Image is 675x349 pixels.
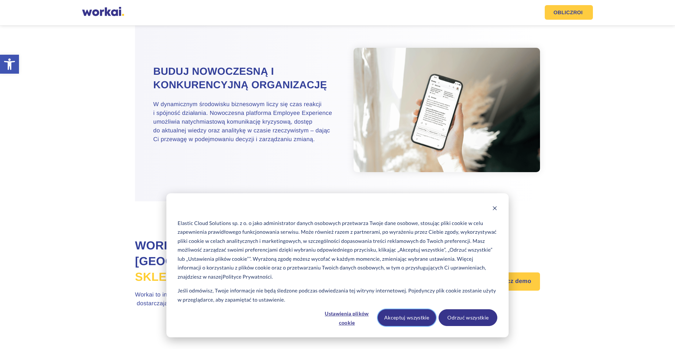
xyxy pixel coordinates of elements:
[135,291,447,308] p: Workai to inteligentna platforma wspierana przez AI, która integruje komunikację, wiedzę, rozwój ...
[135,238,447,285] h2: Workai wspiera komunikację i [GEOGRAPHIC_DATA] –
[178,286,497,304] p: Jeśli odmówisz, Twoje informacje nie będą śledzone podczas odwiedzania tej witryny internetowej. ...
[545,5,593,20] a: OBLICZROI
[378,309,436,326] button: Akceptuj wszystkie
[153,65,337,92] h2: Buduj nowoczesną i konkurencyjną organizację
[153,100,337,144] p: W dynamicznym środowisku biznesowym liczy się czas reakcji i spójność działania. Nowoczesna platf...
[166,193,509,337] div: Cookie banner
[223,272,273,282] a: Polityce Prywatności.
[319,309,375,326] button: Ustawienia plików cookie
[492,205,497,214] button: Dismiss cookie banner
[573,10,583,15] em: ROI
[439,309,497,326] button: Odrzuć wszystkie
[178,219,497,282] p: Elastic Cloud Solutions sp. z o. o jako administrator danych osobowych przetwarza Twoje dane osob...
[484,272,540,291] a: Zobacz demo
